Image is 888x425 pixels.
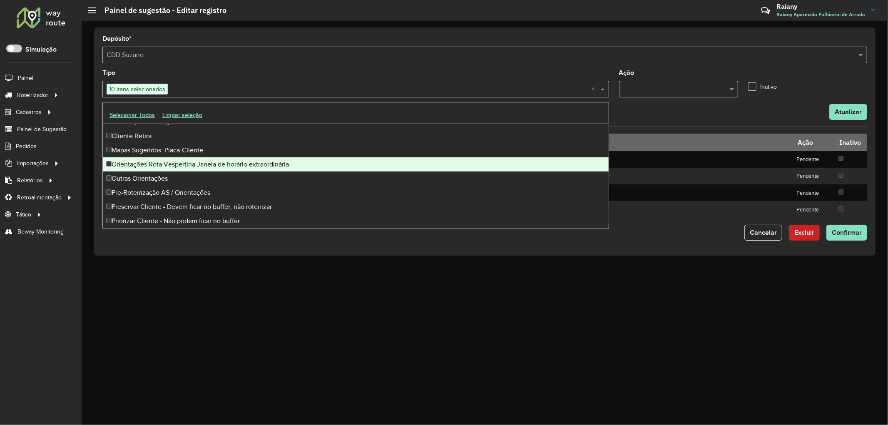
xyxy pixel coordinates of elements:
[17,125,67,134] span: Painel de Sugestão
[107,84,167,94] span: 10 itens selecionados
[103,200,609,214] div: Preservar Cliente - Devem ficar no buffer, não roteirizar
[17,91,48,99] span: Roteirizador
[18,74,33,82] span: Painel
[16,108,42,117] span: Cadastros
[106,109,159,122] button: Selecionar Todos
[103,129,609,143] div: Cliente Retira
[102,102,609,229] ng-dropdown-panel: Options list
[750,229,777,236] span: Cancelar
[592,84,599,94] span: Clear all
[102,68,115,78] label: Tipo
[17,193,62,202] span: Retroalimentação
[25,45,57,55] label: Simulação
[103,143,609,157] div: Mapas Sugeridos: Placa-Cliente
[829,104,867,120] button: Atualizar
[16,210,31,219] span: Tático
[792,134,834,151] th: Ação
[103,157,609,171] div: Orientações Rota Vespertina Janela de horário extraordinária
[17,227,64,236] span: Beway Monitoring
[792,168,834,184] td: Pendente
[792,151,834,168] td: Pendente
[159,109,206,122] button: Limpar seleção
[16,142,37,151] span: Pedidos
[834,134,867,151] th: Inativo
[794,229,814,236] span: Excluir
[102,34,132,44] label: Depósito
[776,2,865,10] h3: Raiany
[619,68,634,78] label: Ação
[103,214,609,228] div: Priorizar Cliente - Não podem ficar no buffer
[776,11,865,18] span: Raiany Aparecida Folhiarini de Arruda
[17,159,49,168] span: Importações
[744,225,782,241] button: Cancelar
[748,82,777,91] label: Inativo
[832,229,862,236] span: Confirmar
[17,176,43,185] span: Relatórios
[103,186,609,200] div: Pre-Roteirização AS / Orientações
[826,225,867,241] button: Confirmar
[96,6,226,15] h2: Painel de sugestão - Editar registro
[792,201,834,218] td: Pendente
[792,184,834,201] td: Pendente
[103,171,609,186] div: Outras Orientações
[756,2,774,20] a: Contato Rápido
[789,225,820,241] button: Excluir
